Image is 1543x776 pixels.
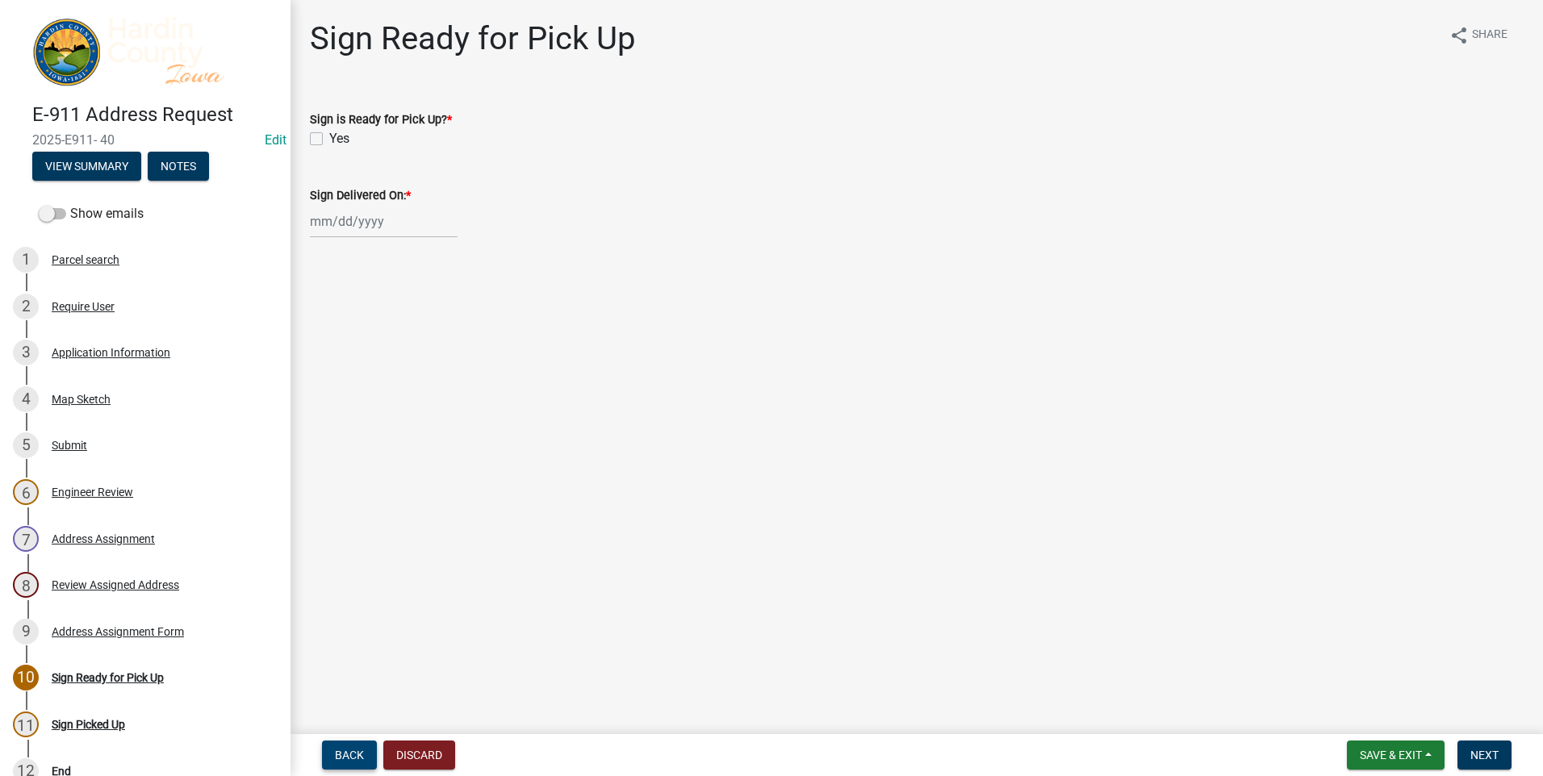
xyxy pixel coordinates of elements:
i: share [1449,26,1469,45]
div: Sign Picked Up [52,719,125,730]
div: 4 [13,386,39,412]
div: Engineer Review [52,486,133,498]
div: 9 [13,619,39,645]
div: Submit [52,440,87,451]
div: Require User [52,301,115,312]
button: Save & Exit [1347,741,1445,770]
button: Next [1457,741,1512,770]
div: Application Information [52,347,170,358]
div: 5 [13,432,39,458]
label: Sign is Ready for Pick Up? [310,115,452,126]
button: Notes [148,152,209,181]
img: Hardin County, Iowa [32,17,265,86]
wm-modal-confirm: Summary [32,161,141,174]
span: Next [1470,749,1499,761]
wm-modal-confirm: Notes [148,161,209,174]
div: 10 [13,665,39,690]
div: 7 [13,526,39,552]
div: 6 [13,479,39,505]
button: Back [322,741,377,770]
a: Edit [265,132,286,148]
button: shareShare [1436,19,1520,51]
h4: E-911 Address Request [32,103,278,127]
div: Address Assignment Form [52,626,184,637]
div: 11 [13,711,39,737]
wm-modal-confirm: Edit Application Number [265,132,286,148]
div: 1 [13,247,39,273]
button: View Summary [32,152,141,181]
input: mm/dd/yyyy [310,205,458,238]
label: Show emails [39,204,144,223]
label: Yes [329,129,349,148]
span: Back [335,749,364,761]
label: Sign Delivered On: [310,190,411,202]
div: Address Assignment [52,533,155,544]
span: Share [1472,26,1507,45]
span: 2025-E911- 40 [32,132,258,148]
h1: Sign Ready for Pick Up [310,19,635,58]
div: Review Assigned Address [52,579,179,590]
div: 3 [13,340,39,365]
div: 2 [13,294,39,319]
div: Sign Ready for Pick Up [52,672,164,683]
div: Map Sketch [52,394,111,405]
button: Discard [383,741,455,770]
span: Save & Exit [1360,749,1422,761]
div: 8 [13,572,39,598]
div: Parcel search [52,254,119,265]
